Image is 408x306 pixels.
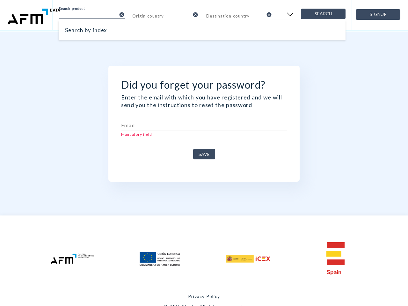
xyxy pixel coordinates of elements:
button: clear-input [266,9,272,20]
h2: Did you forget your password? [121,78,287,91]
img: open filter [285,10,295,19]
span: Signup [361,11,395,18]
p: Enter the email with which you have registered and we will send you the instructions to reset the... [121,93,287,109]
img: afm [50,253,95,264]
div: Search by index [59,20,346,40]
span: Save [199,150,210,158]
img: icex [226,255,270,263]
img: enantio [5,8,62,25]
a: Privacy Policy [188,294,220,299]
label: Search product [59,7,85,11]
i: cancel [119,12,125,18]
button: Save [193,149,215,159]
button: clear-input [192,9,199,20]
img: feder [138,248,182,269]
p: Mandatory field [121,131,287,138]
i: cancel [266,12,272,18]
span: Search [306,10,340,18]
i: cancel [193,12,198,18]
img: e-spain [326,242,345,275]
button: Signup [356,9,400,20]
button: clear-input [119,9,125,20]
button: Search [301,9,346,19]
